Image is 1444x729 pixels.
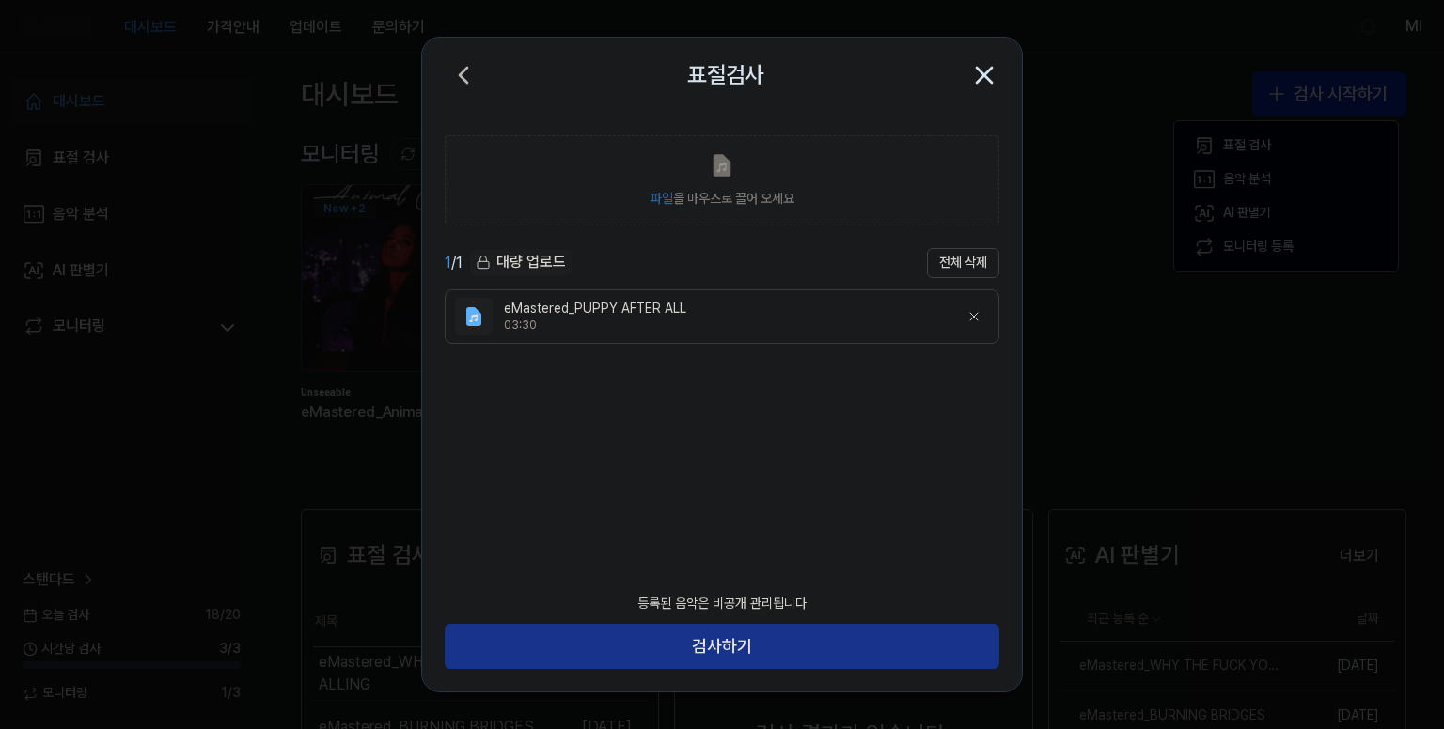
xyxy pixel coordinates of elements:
button: 검사하기 [445,624,999,669]
div: 03:30 [504,318,944,333]
h2: 표절검사 [687,57,764,93]
div: eMastered_PUPPY AFTER ALL [504,300,944,318]
div: 등록된 음악은 비공개 관리됩니다 [626,583,818,625]
button: 전체 삭제 [927,248,999,278]
button: 대량 업로드 [470,249,572,276]
div: / 1 [445,252,463,274]
span: 파일 [651,191,673,206]
span: 을 마우스로 끌어 오세요 [651,191,794,206]
div: 대량 업로드 [470,249,572,275]
span: 1 [445,254,451,271]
